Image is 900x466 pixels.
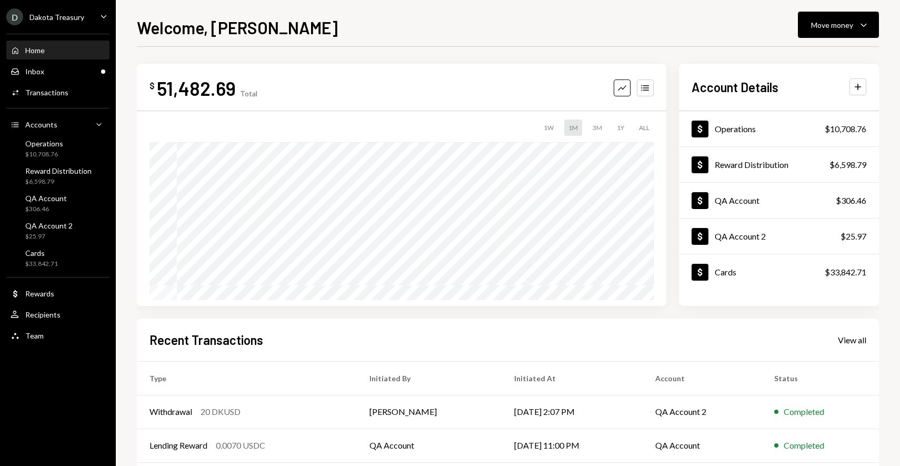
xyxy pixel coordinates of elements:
[29,13,84,22] div: Dakota Treasury
[836,194,866,207] div: $306.46
[841,230,866,243] div: $25.97
[137,17,338,38] h1: Welcome, [PERSON_NAME]
[25,289,54,298] div: Rewards
[643,395,762,429] td: QA Account 2
[679,183,879,218] a: QA Account$306.46
[6,218,109,243] a: QA Account 2$25.97
[6,305,109,324] a: Recipients
[6,245,109,271] a: Cards$33,842.71
[825,266,866,279] div: $33,842.71
[357,395,502,429] td: [PERSON_NAME]
[715,267,736,277] div: Cards
[811,19,853,31] div: Move money
[25,67,44,76] div: Inbox
[679,147,879,182] a: Reward Distribution$6,598.79
[25,232,73,241] div: $25.97
[25,120,57,129] div: Accounts
[715,124,756,134] div: Operations
[6,284,109,303] a: Rewards
[715,160,788,170] div: Reward Distribution
[25,46,45,55] div: Home
[679,111,879,146] a: Operations$10,708.76
[25,150,63,159] div: $10,708.76
[157,76,236,100] div: 51,482.69
[6,163,109,189] a: Reward Distribution$6,598.79
[679,254,879,290] a: Cards$33,842.71
[25,221,73,230] div: QA Account 2
[502,361,643,395] th: Initiated At
[838,335,866,345] div: View all
[137,361,357,395] th: Type
[357,429,502,462] td: QA Account
[25,177,92,186] div: $6,598.79
[784,439,824,452] div: Completed
[829,158,866,171] div: $6,598.79
[635,120,654,136] div: ALL
[149,439,207,452] div: Lending Reward
[25,139,63,148] div: Operations
[25,331,44,340] div: Team
[149,331,263,349] h2: Recent Transactions
[25,205,67,214] div: $306.46
[539,120,558,136] div: 1W
[6,41,109,60] a: Home
[613,120,628,136] div: 1Y
[6,8,23,25] div: D
[825,123,866,135] div: $10,708.76
[6,326,109,345] a: Team
[564,120,582,136] div: 1M
[643,361,762,395] th: Account
[25,88,68,97] div: Transactions
[201,405,241,418] div: 20 DKUSD
[715,231,766,241] div: QA Account 2
[149,81,155,91] div: $
[6,83,109,102] a: Transactions
[6,191,109,216] a: QA Account$306.46
[6,115,109,134] a: Accounts
[588,120,606,136] div: 3M
[216,439,265,452] div: 0.0070 USDC
[6,62,109,81] a: Inbox
[357,361,502,395] th: Initiated By
[6,136,109,161] a: Operations$10,708.76
[149,405,192,418] div: Withdrawal
[679,219,879,254] a: QA Account 2$25.97
[25,166,92,175] div: Reward Distribution
[25,310,61,319] div: Recipients
[692,78,778,96] h2: Account Details
[240,89,257,98] div: Total
[502,395,643,429] td: [DATE] 2:07 PM
[643,429,762,462] td: QA Account
[798,12,879,38] button: Move money
[838,334,866,345] a: View all
[25,249,58,257] div: Cards
[762,361,879,395] th: Status
[502,429,643,462] td: [DATE] 11:00 PM
[784,405,824,418] div: Completed
[25,194,67,203] div: QA Account
[25,260,58,269] div: $33,842.71
[715,195,759,205] div: QA Account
